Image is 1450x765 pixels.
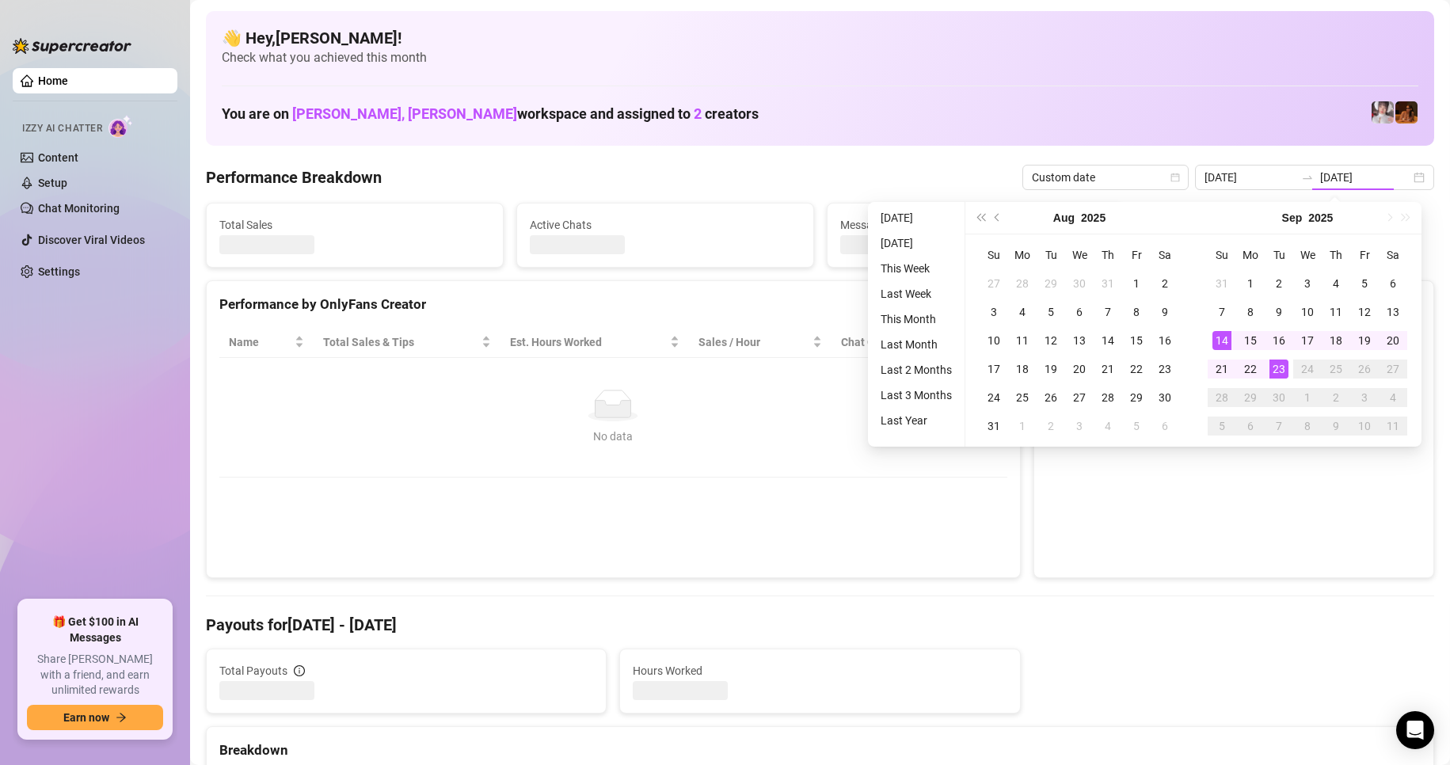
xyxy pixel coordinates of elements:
[510,333,667,351] div: Est. Hours Worked
[219,216,490,234] span: Total Sales
[235,428,991,445] div: No data
[530,216,801,234] span: Active Chats
[219,662,287,679] span: Total Payouts
[22,121,102,136] span: Izzy AI Chatter
[27,652,163,698] span: Share [PERSON_NAME] with a friend, and earn unlimited rewards
[27,705,163,730] button: Earn nowarrow-right
[292,105,517,122] span: [PERSON_NAME], [PERSON_NAME]
[689,327,832,358] th: Sales / Hour
[222,49,1418,67] span: Check what you achieved this month
[38,265,80,278] a: Settings
[1301,171,1314,184] span: swap-right
[63,711,109,724] span: Earn now
[294,665,305,676] span: info-circle
[1170,173,1180,182] span: calendar
[1396,711,1434,749] div: Open Intercom Messenger
[840,216,1111,234] span: Messages Sent
[222,27,1418,49] h4: 👋 Hey, [PERSON_NAME] !
[27,615,163,645] span: 🎁 Get $100 in AI Messages
[1047,294,1421,315] div: Sales by OnlyFans Creator
[13,38,131,54] img: logo-BBDzfeDw.svg
[1032,166,1179,189] span: Custom date
[206,614,1434,636] h4: Payouts for [DATE] - [DATE]
[206,166,382,188] h4: Performance Breakdown
[314,327,500,358] th: Total Sales & Tips
[1320,169,1410,186] input: End date
[1372,101,1394,124] img: Rosie
[38,151,78,164] a: Content
[633,662,1007,679] span: Hours Worked
[1301,171,1314,184] span: to
[229,333,291,351] span: Name
[219,327,314,358] th: Name
[1395,101,1418,124] img: PantheraX
[694,105,702,122] span: 2
[108,115,133,138] img: AI Chatter
[116,712,127,723] span: arrow-right
[698,333,809,351] span: Sales / Hour
[832,327,1007,358] th: Chat Conversion
[38,202,120,215] a: Chat Monitoring
[1205,169,1295,186] input: Start date
[38,177,67,189] a: Setup
[841,333,984,351] span: Chat Conversion
[222,105,759,123] h1: You are on workspace and assigned to creators
[38,234,145,246] a: Discover Viral Videos
[219,740,1421,761] div: Breakdown
[219,294,1007,315] div: Performance by OnlyFans Creator
[323,333,478,351] span: Total Sales & Tips
[38,74,68,87] a: Home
